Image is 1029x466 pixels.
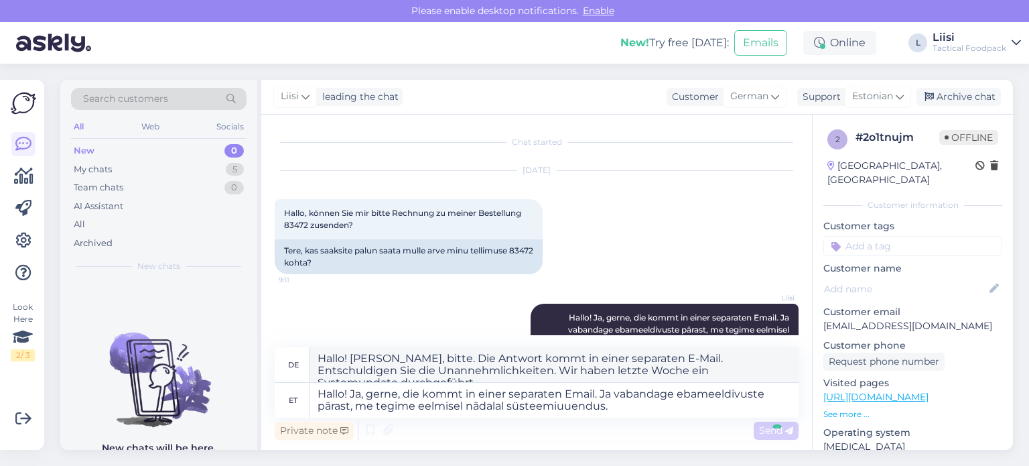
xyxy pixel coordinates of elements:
[823,426,1002,440] p: Operating system
[74,237,113,250] div: Archived
[579,5,618,17] span: Enable
[730,89,768,104] span: German
[224,144,244,158] div: 0
[275,136,799,148] div: Chat started
[939,130,998,145] span: Offline
[823,236,1002,256] input: Add a tag
[852,89,893,104] span: Estonian
[137,260,180,272] span: New chats
[275,239,543,274] div: Tere, kas saaksite palun saata mulle arve minu tellimuse 83472 kohta?
[102,441,216,455] p: New chats will be here.
[214,118,247,135] div: Socials
[823,339,1002,353] p: Customer phone
[74,144,94,158] div: New
[823,408,1002,420] p: See more ...
[823,219,1002,233] p: Customer tags
[823,319,1002,333] p: [EMAIL_ADDRESS][DOMAIN_NAME]
[226,163,244,176] div: 5
[744,293,795,303] span: Liisi
[734,30,787,56] button: Emails
[74,218,85,231] div: All
[568,312,791,347] span: Hallo! Ja, gerne, die kommt in einer separaten Email. Ja vabandage ebameeldivuste pärast, me tegi...
[827,159,975,187] div: [GEOGRAPHIC_DATA], [GEOGRAPHIC_DATA]
[823,440,1002,454] p: [MEDICAL_DATA]
[823,353,945,371] div: Request phone number
[797,90,841,104] div: Support
[71,118,86,135] div: All
[855,129,939,145] div: # 2o1tnujm
[823,199,1002,211] div: Customer information
[275,164,799,176] div: [DATE]
[667,90,719,104] div: Customer
[933,32,1021,54] a: LiisiTactical Foodpack
[11,349,35,361] div: 2 / 3
[803,31,876,55] div: Online
[823,376,1002,390] p: Visited pages
[11,301,35,361] div: Look Here
[908,34,927,52] div: L
[916,88,1001,106] div: Archive chat
[823,305,1002,319] p: Customer email
[60,308,257,429] img: No chats
[279,275,329,285] span: 9:11
[83,92,168,106] span: Search customers
[139,118,162,135] div: Web
[823,261,1002,276] p: Customer name
[281,89,299,104] span: Liisi
[317,90,399,104] div: leading the chat
[835,134,840,144] span: 2
[284,208,523,230] span: Hallo, können Sie mir bitte Rechnung zu meiner Bestellung 83472 zusenden?
[74,200,123,213] div: AI Assistant
[620,35,729,51] div: Try free [DATE]:
[933,43,1006,54] div: Tactical Foodpack
[224,181,244,194] div: 0
[74,181,123,194] div: Team chats
[824,282,987,296] input: Add name
[823,391,929,403] a: [URL][DOMAIN_NAME]
[620,36,649,49] b: New!
[933,32,1006,43] div: Liisi
[11,91,36,116] img: Askly Logo
[74,163,112,176] div: My chats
